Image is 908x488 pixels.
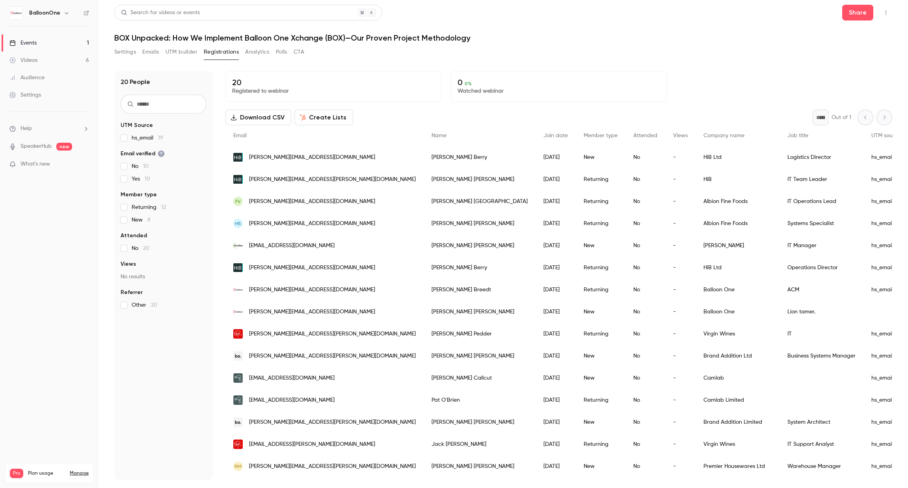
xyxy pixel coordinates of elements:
[625,345,665,367] div: No
[9,125,89,133] li: help-dropdown-opener
[842,5,873,20] button: Share
[665,212,696,235] div: -
[673,133,688,138] span: Views
[625,367,665,389] div: No
[132,162,149,170] span: No
[233,263,243,272] img: hib.co.uk
[10,7,22,19] img: BalloonOne
[294,110,353,125] button: Create Lists
[780,168,863,190] div: IT Team Leader
[703,133,744,138] span: Company name
[536,257,576,279] div: [DATE]
[80,161,89,168] iframe: Noticeable Trigger
[249,396,335,404] span: [EMAIL_ADDRESS][DOMAIN_NAME]
[9,74,45,82] div: Audience
[424,367,536,389] div: [PERSON_NAME] Callcut
[132,244,149,252] span: No
[696,455,780,477] div: Premier Housewares Ltd
[121,150,165,158] span: Email verified
[232,87,435,95] p: Registered to webinar
[696,168,780,190] div: HiB
[625,455,665,477] div: No
[132,175,150,183] span: Yes
[249,418,416,427] span: [PERSON_NAME][EMAIL_ADDRESS][PERSON_NAME][DOMAIN_NAME]
[233,285,243,294] img: balloonone.com
[432,133,447,138] span: Name
[536,367,576,389] div: [DATE]
[234,463,242,470] span: RM
[121,9,200,17] div: Search for videos or events
[424,411,536,433] div: [PERSON_NAME] [PERSON_NAME]
[696,323,780,345] div: Virgin Wines
[576,168,625,190] div: Returning
[780,433,863,455] div: IT Support Analyst
[625,279,665,301] div: No
[166,46,197,58] button: UTM builder
[536,301,576,323] div: [DATE]
[576,257,625,279] div: Returning
[233,133,247,138] span: Email
[249,352,416,360] span: [PERSON_NAME][EMAIL_ADDRESS][PERSON_NAME][DOMAIN_NAME]
[233,307,243,317] img: balloonone.com
[424,212,536,235] div: [PERSON_NAME] [PERSON_NAME]
[536,235,576,257] div: [DATE]
[780,257,863,279] div: Operations Director
[232,78,435,87] p: 20
[143,164,149,169] span: 10
[665,345,696,367] div: -
[665,168,696,190] div: -
[233,153,243,162] img: hib.co.uk
[536,212,576,235] div: [DATE]
[536,168,576,190] div: [DATE]
[121,121,207,309] section: facet-groups
[665,190,696,212] div: -
[249,330,416,338] span: [PERSON_NAME][EMAIL_ADDRESS][PERSON_NAME][DOMAIN_NAME]
[696,146,780,168] div: HiB Ltd
[20,125,32,133] span: Help
[249,175,416,184] span: [PERSON_NAME][EMAIL_ADDRESS][PERSON_NAME][DOMAIN_NAME]
[576,389,625,411] div: Returning
[576,433,625,455] div: Returning
[20,160,50,168] span: What's new
[665,257,696,279] div: -
[536,279,576,301] div: [DATE]
[576,235,625,257] div: New
[147,217,151,223] span: 8
[424,168,536,190] div: [PERSON_NAME] [PERSON_NAME]
[249,220,375,228] span: [PERSON_NAME][EMAIL_ADDRESS][DOMAIN_NAME]
[576,279,625,301] div: Returning
[665,279,696,301] div: -
[424,146,536,168] div: [PERSON_NAME] Berry
[114,46,136,58] button: Settings
[9,39,37,47] div: Events
[633,133,657,138] span: Attended
[584,133,618,138] span: Member type
[20,142,52,151] a: SpeakerHub
[235,198,241,205] span: FV
[536,146,576,168] div: [DATE]
[249,440,375,449] span: [EMAIL_ADDRESS][PERSON_NAME][DOMAIN_NAME]
[225,110,291,125] button: Download CSV
[787,133,808,138] span: Job title
[665,323,696,345] div: -
[424,345,536,367] div: [PERSON_NAME] [PERSON_NAME]
[143,246,149,251] span: 20
[10,469,23,478] span: Pro
[576,146,625,168] div: New
[142,46,159,58] button: Emails
[780,411,863,433] div: System Architect
[780,323,863,345] div: IT
[249,462,416,471] span: [PERSON_NAME][EMAIL_ADDRESS][PERSON_NAME][DOMAIN_NAME]
[424,235,536,257] div: [PERSON_NAME] [PERSON_NAME]
[249,197,375,206] span: [PERSON_NAME][EMAIL_ADDRESS][DOMAIN_NAME]
[249,264,375,272] span: [PERSON_NAME][EMAIL_ADDRESS][DOMAIN_NAME]
[132,216,151,224] span: New
[249,242,335,250] span: [EMAIL_ADDRESS][DOMAIN_NAME]
[249,153,375,162] span: [PERSON_NAME][EMAIL_ADDRESS][DOMAIN_NAME]
[28,470,65,477] span: Plan usage
[576,455,625,477] div: New
[576,367,625,389] div: New
[276,46,287,58] button: Polls
[9,91,41,99] div: Settings
[625,433,665,455] div: No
